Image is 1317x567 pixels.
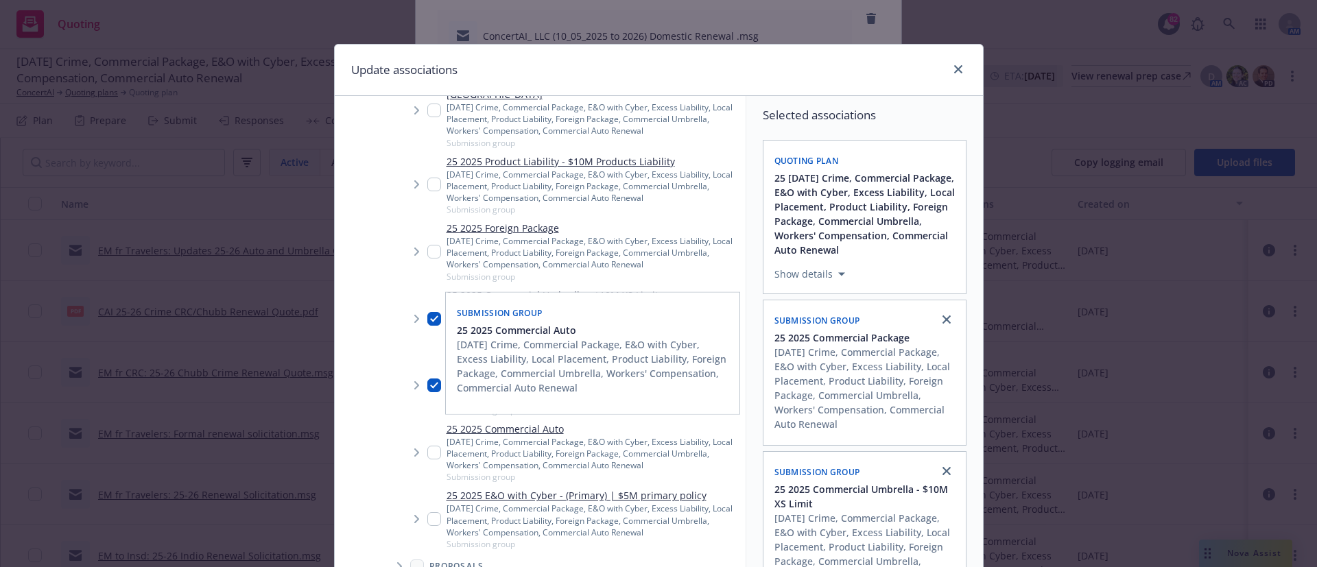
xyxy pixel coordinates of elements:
[447,271,740,282] span: Submission group
[447,169,740,204] div: [DATE] Crime, Commercial Package, E&O with Cyber, Excess Liability, Local Placement, Product Liab...
[447,471,740,483] span: Submission group
[457,306,543,318] span: Submission group
[774,171,958,257] button: 25 [DATE] Crime, Commercial Package, E&O with Cyber, Excess Liability, Local Placement, Product L...
[769,266,851,282] button: Show details
[447,503,740,538] div: [DATE] Crime, Commercial Package, E&O with Cyber, Excess Liability, Local Placement, Product Liab...
[774,155,839,167] span: Quoting plan
[447,137,740,149] span: Submission group
[447,436,740,471] div: [DATE] Crime, Commercial Package, E&O with Cyber, Excess Liability, Local Placement, Product Liab...
[457,322,731,337] button: 25 2025 Commercial Auto
[447,204,740,215] span: Submission group
[950,61,966,77] a: close
[774,482,958,511] button: 25 2025 Commercial Umbrella - $10M XS Limit
[447,101,740,136] div: [DATE] Crime, Commercial Package, E&O with Cyber, Excess Liability, Local Placement, Product Liab...
[938,311,955,328] a: close
[774,466,860,478] span: Submission group
[457,322,576,337] span: 25 2025 Commercial Auto
[447,288,740,302] a: 25 2025 Commercial Umbrella - $10M XS Limit
[351,61,458,79] h1: Update associations
[938,463,955,479] a: close
[774,330,910,345] span: 25 2025 Commercial Package
[447,221,740,235] a: 25 2025 Foreign Package
[774,345,958,431] div: [DATE] Crime, Commercial Package, E&O with Cyber, Excess Liability, Local Placement, Product Liab...
[447,488,740,503] a: 25 2025 E&O with Cyber - (Primary) | $5M primary policy
[447,154,740,169] a: 25 2025 Product Liability - $10M Products Liability
[457,337,731,394] div: [DATE] Crime, Commercial Package, E&O with Cyber, Excess Liability, Local Placement, Product Liab...
[447,422,740,436] a: 25 2025 Commercial Auto
[447,235,740,270] div: [DATE] Crime, Commercial Package, E&O with Cyber, Excess Liability, Local Placement, Product Liab...
[774,315,860,326] span: Submission group
[763,107,966,123] span: Selected associations
[774,330,958,345] button: 25 2025 Commercial Package
[447,538,740,550] span: Submission group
